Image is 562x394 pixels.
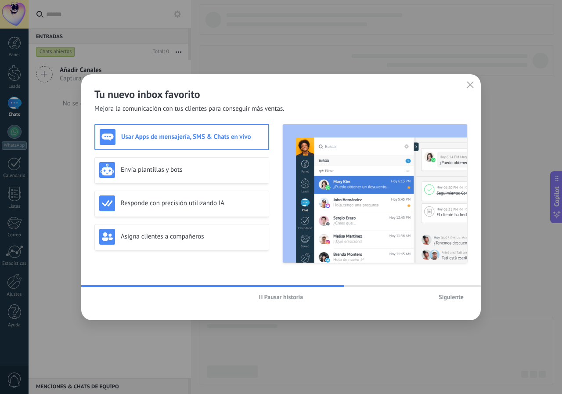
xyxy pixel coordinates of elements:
[264,294,303,300] span: Pausar historia
[94,87,468,101] h2: Tu nuevo inbox favorito
[94,105,285,113] span: Mejora la comunicación con tus clientes para conseguir más ventas.
[255,290,307,304] button: Pausar historia
[121,232,264,241] h3: Asigna clientes a compañeros
[435,290,468,304] button: Siguiente
[439,294,464,300] span: Siguiente
[121,166,264,174] h3: Envía plantillas y bots
[121,133,264,141] h3: Usar Apps de mensajería, SMS & Chats en vivo
[121,199,264,207] h3: Responde con precisión utilizando IA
